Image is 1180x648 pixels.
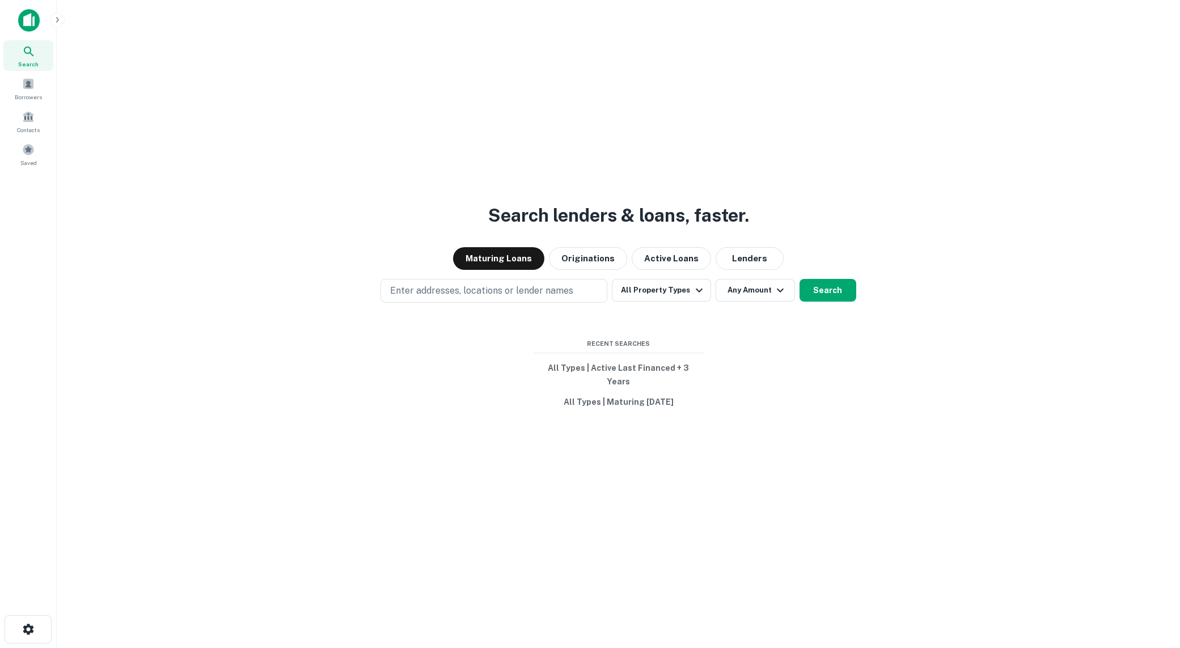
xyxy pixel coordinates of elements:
[488,202,749,229] h3: Search lenders & loans, faster.
[17,125,40,134] span: Contacts
[632,247,711,270] button: Active Loans
[716,279,795,302] button: Any Amount
[20,158,37,167] span: Saved
[549,247,627,270] button: Originations
[3,73,53,104] a: Borrowers
[1123,557,1180,612] iframe: Chat Widget
[534,392,704,412] button: All Types | Maturing [DATE]
[534,339,704,349] span: Recent Searches
[534,358,704,392] button: All Types | Active Last Financed + 3 Years
[800,279,856,302] button: Search
[612,279,710,302] button: All Property Types
[390,284,573,298] p: Enter addresses, locations or lender names
[15,92,42,101] span: Borrowers
[716,247,784,270] button: Lenders
[3,139,53,170] a: Saved
[3,40,53,71] a: Search
[18,60,39,69] span: Search
[380,279,607,303] button: Enter addresses, locations or lender names
[3,106,53,137] a: Contacts
[18,9,40,32] img: capitalize-icon.png
[453,247,544,270] button: Maturing Loans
